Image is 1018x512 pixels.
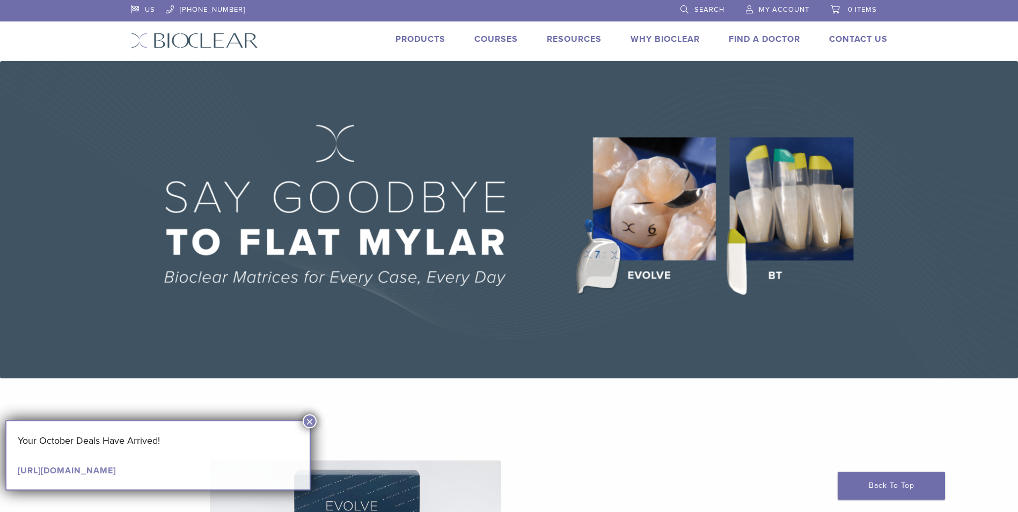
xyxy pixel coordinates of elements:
[848,5,877,14] span: 0 items
[396,34,445,45] a: Products
[631,34,700,45] a: Why Bioclear
[474,34,518,45] a: Courses
[18,465,116,476] a: [URL][DOMAIN_NAME]
[303,414,317,428] button: Close
[547,34,602,45] a: Resources
[729,34,800,45] a: Find A Doctor
[131,33,258,48] img: Bioclear
[759,5,809,14] span: My Account
[838,472,945,500] a: Back To Top
[829,34,888,45] a: Contact Us
[694,5,724,14] span: Search
[18,433,298,449] p: Your October Deals Have Arrived!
